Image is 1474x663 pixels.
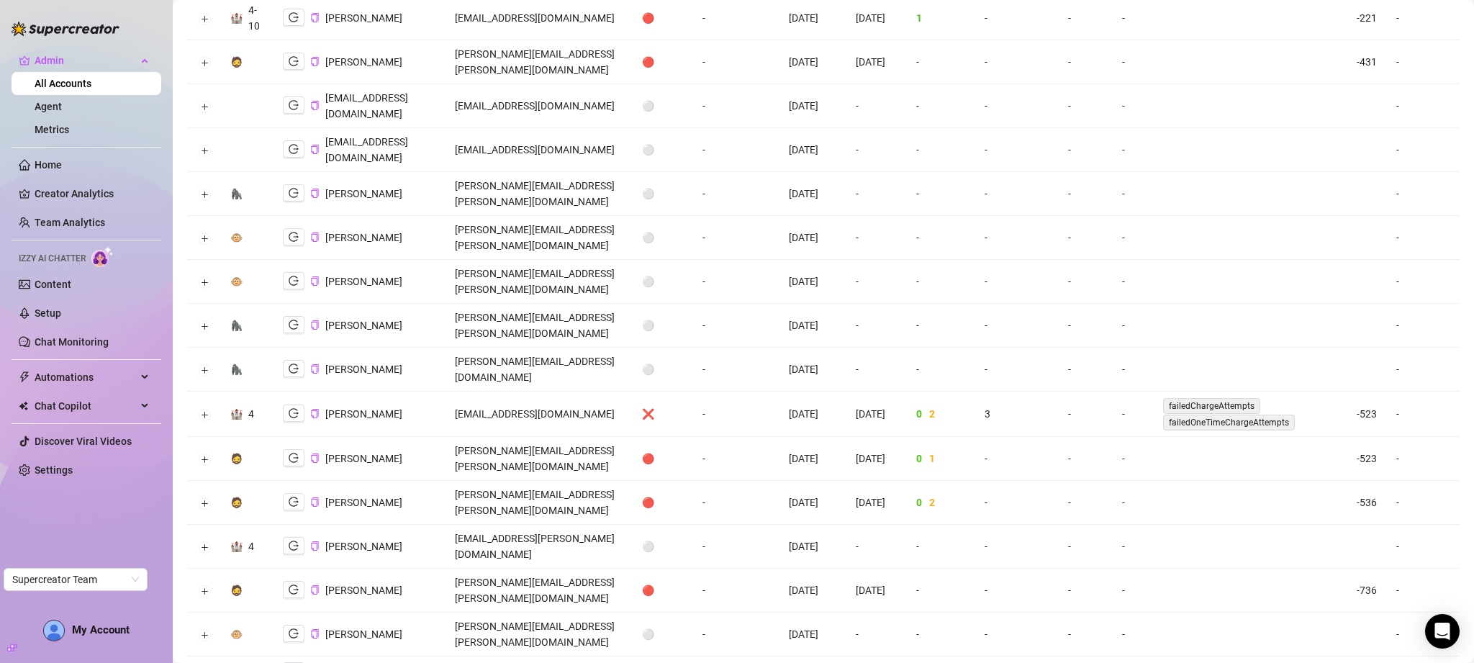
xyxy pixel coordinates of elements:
[985,364,987,375] span: -
[1388,216,1460,260] td: -
[642,408,654,420] span: ❌
[908,216,976,260] td: -
[694,304,780,348] td: -
[847,437,908,481] td: [DATE]
[289,497,299,507] span: logout
[310,101,320,110] span: copy
[310,585,320,595] button: Copy Account UID
[780,569,847,613] td: [DATE]
[199,57,210,68] button: Expand row
[283,272,304,289] button: logout
[1348,392,1388,437] td: -523
[12,22,119,36] img: logo-BBDzfeDw.svg
[248,2,266,34] div: 4-10
[199,409,210,420] button: Expand row
[1388,392,1460,437] td: -
[283,228,304,245] button: logout
[230,626,243,642] div: 🐵
[248,538,254,554] div: 4
[908,613,976,657] td: -
[694,172,780,216] td: -
[1059,172,1113,216] td: -
[446,437,633,481] td: [PERSON_NAME][EMAIL_ADDRESS][PERSON_NAME][DOMAIN_NAME]
[985,408,990,420] span: 3
[12,569,139,590] span: Supercreator Team
[19,371,30,383] span: thunderbolt
[35,366,137,389] span: Automations
[289,364,299,374] span: logout
[1388,84,1460,128] td: -
[199,189,210,200] button: Expand row
[642,144,654,155] span: ⚪
[289,408,299,418] span: logout
[1425,614,1460,649] div: Open Intercom Messenger
[289,144,299,154] span: logout
[325,497,402,508] span: [PERSON_NAME]
[325,320,402,331] span: [PERSON_NAME]
[908,40,976,84] td: -
[1059,525,1113,569] td: -
[283,96,304,114] button: logout
[230,10,243,26] div: 🏰
[1059,569,1113,613] td: -
[1059,216,1113,260] td: -
[642,628,654,640] span: ⚪
[230,582,243,598] div: 🧔
[694,260,780,304] td: -
[694,40,780,84] td: -
[847,40,908,84] td: [DATE]
[694,437,780,481] td: -
[310,585,320,595] span: copy
[199,585,210,597] button: Expand row
[325,12,402,24] span: [PERSON_NAME]
[310,276,320,287] button: Copy Account UID
[310,188,320,199] button: Copy Account UID
[847,392,908,437] td: [DATE]
[985,188,987,199] span: -
[1163,398,1260,414] span: failedChargeAttempts
[780,613,847,657] td: [DATE]
[1348,40,1388,84] td: -431
[1113,392,1154,437] td: -
[19,252,86,266] span: Izzy AI Chatter
[780,260,847,304] td: [DATE]
[289,100,299,110] span: logout
[230,230,243,245] div: 🐵
[780,84,847,128] td: [DATE]
[642,188,654,199] span: ⚪
[985,585,987,596] span: -
[985,628,987,640] span: -
[289,585,299,595] span: logout
[1113,216,1154,260] td: -
[1113,172,1154,216] td: -
[780,216,847,260] td: [DATE]
[310,453,320,464] button: Copy Account UID
[283,581,304,598] button: logout
[985,144,987,155] span: -
[446,348,633,392] td: [PERSON_NAME][EMAIL_ADDRESS][DOMAIN_NAME]
[230,317,243,333] div: 🦍
[325,188,402,199] span: [PERSON_NAME]
[1163,415,1295,430] span: failedOneTimeChargeAttempts
[310,629,320,639] span: copy
[310,144,320,155] button: Copy Account UID
[289,188,299,198] span: logout
[780,128,847,172] td: [DATE]
[230,406,243,422] div: 🏰
[908,172,976,216] td: -
[642,232,654,243] span: ⚪
[230,274,243,289] div: 🐵
[72,623,130,636] span: My Account
[325,585,402,596] span: [PERSON_NAME]
[1388,172,1460,216] td: -
[446,525,633,569] td: [EMAIL_ADDRESS][PERSON_NAME][DOMAIN_NAME]
[35,336,109,348] a: Chat Monitoring
[310,189,320,198] span: copy
[985,453,987,464] span: -
[1388,437,1460,481] td: -
[1113,40,1154,84] td: -
[985,100,987,112] span: -
[35,124,69,135] a: Metrics
[283,449,304,466] button: logout
[694,392,780,437] td: -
